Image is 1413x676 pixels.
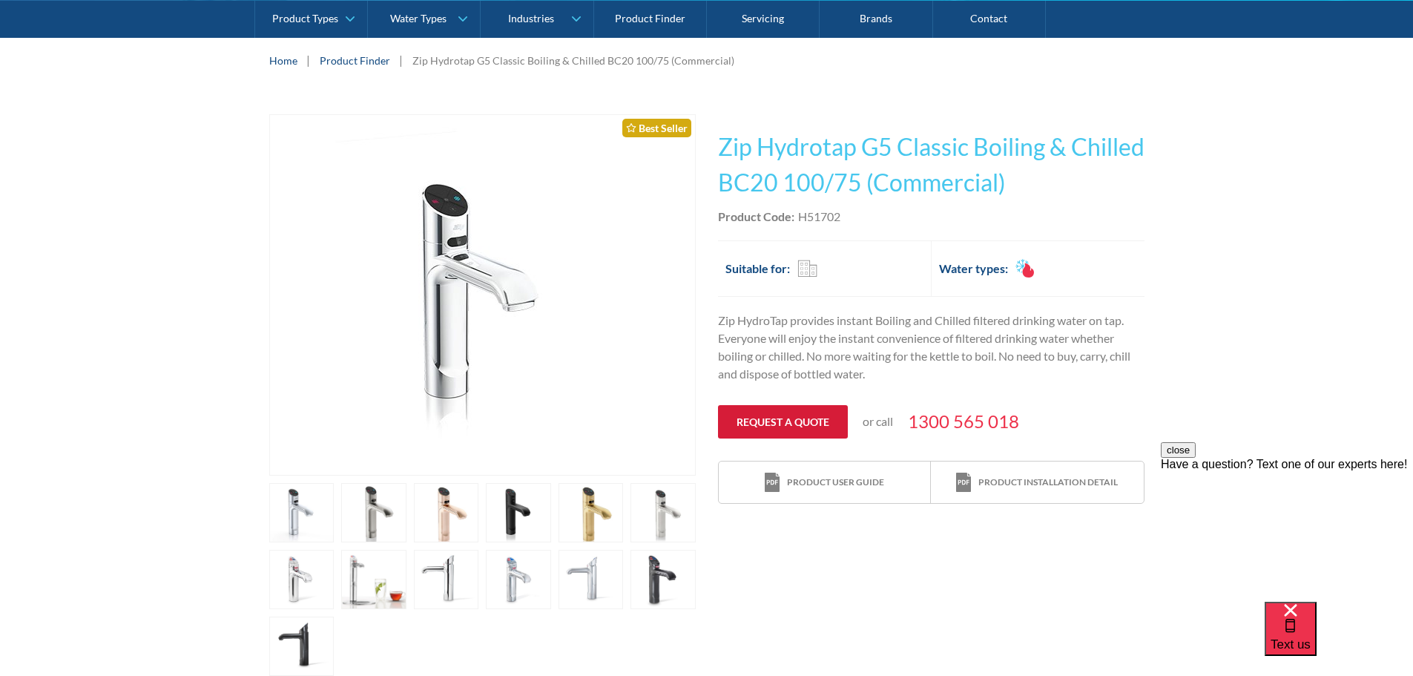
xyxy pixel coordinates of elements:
div: Best Seller [622,119,691,137]
a: Product Finder [320,53,390,68]
h2: Water types: [939,260,1008,278]
h2: Suitable for: [725,260,790,278]
div: Zip Hydrotap G5 Classic Boiling & Chilled BC20 100/75 (Commercial) [412,53,734,68]
a: open lightbox [414,550,479,609]
a: open lightbox [269,483,335,542]
div: Product user guide [787,476,884,489]
div: Product installation detail [978,476,1118,489]
a: Home [269,53,297,68]
div: H51702 [798,208,840,226]
div: | [398,51,405,69]
a: open lightbox [486,550,551,609]
a: print iconProduct user guide [719,462,931,504]
a: open lightbox [269,114,696,476]
div: Industries [508,12,554,24]
img: print icon [956,473,971,493]
a: open lightbox [341,550,406,609]
img: print icon [765,473,780,493]
a: open lightbox [269,617,335,676]
div: Water Types [390,12,447,24]
div: Product Types [272,12,338,24]
p: Zip HydroTap provides instant Boiling and Chilled filtered drinking water on tap. Everyone will e... [718,312,1144,383]
a: open lightbox [559,550,624,609]
h1: Zip Hydrotap G5 Classic Boiling & Chilled BC20 100/75 (Commercial) [718,129,1144,200]
a: open lightbox [341,483,406,542]
a: Request a quote [718,405,848,439]
a: open lightbox [269,550,335,609]
strong: Product Code: [718,209,794,223]
a: open lightbox [559,483,624,542]
iframe: podium webchat widget prompt [1161,442,1413,620]
div: | [305,51,312,69]
a: open lightbox [630,483,696,542]
a: print iconProduct installation detail [931,462,1143,504]
iframe: podium webchat widget bubble [1265,602,1413,676]
a: 1300 565 018 [908,408,1019,435]
a: open lightbox [486,483,551,542]
a: open lightbox [414,483,479,542]
img: Zip Hydrotap G5 Classic Boiling & Chilled BC20 100/75 (Commercial) [335,115,630,475]
p: or call [863,413,893,430]
a: open lightbox [630,550,696,609]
